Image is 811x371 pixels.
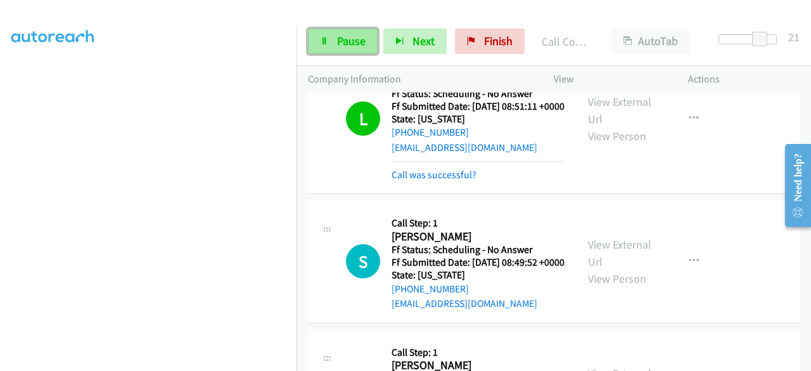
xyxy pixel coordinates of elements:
[392,113,565,126] h5: State: [US_STATE]
[392,346,565,359] h5: Call Step: 1
[383,29,447,54] button: Next
[484,34,513,48] span: Finish
[554,72,665,87] p: View
[688,72,800,87] p: Actions
[392,230,561,244] h2: [PERSON_NAME]
[775,135,811,236] iframe: Resource Center
[392,88,565,100] h5: Ff Status: Scheduling - No Answer
[392,297,537,309] a: [EMAIL_ADDRESS][DOMAIN_NAME]
[588,237,651,269] a: View External Url
[392,244,565,256] h5: Ff Status: Scheduling - No Answer
[308,72,531,87] p: Company Information
[611,29,690,54] button: AutoTab
[346,244,380,278] h1: S
[392,283,469,295] a: [PHONE_NUMBER]
[412,34,435,48] span: Next
[588,129,646,143] a: View Person
[392,126,469,138] a: [PHONE_NUMBER]
[542,33,589,50] p: Call Completed
[392,100,565,113] h5: Ff Submitted Date: [DATE] 08:51:11 +0000
[308,29,378,54] a: Pause
[455,29,525,54] a: Finish
[392,256,565,269] h5: Ff Submitted Date: [DATE] 08:49:52 +0000
[392,169,476,181] a: Call was successful?
[337,34,366,48] span: Pause
[346,244,380,278] div: The call is yet to be attempted
[788,29,800,46] div: 21
[392,217,565,230] h5: Call Step: 1
[392,269,565,282] h5: State: [US_STATE]
[588,94,651,126] a: View External Url
[392,141,537,153] a: [EMAIL_ADDRESS][DOMAIN_NAME]
[346,101,380,136] h1: L
[588,271,646,286] a: View Person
